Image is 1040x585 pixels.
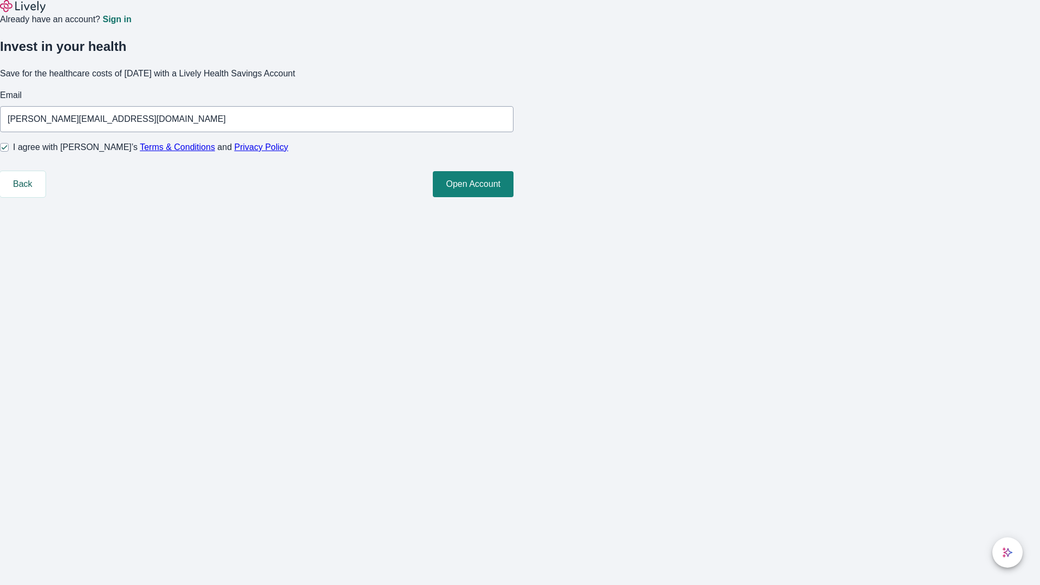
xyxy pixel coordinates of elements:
span: I agree with [PERSON_NAME]’s and [13,141,288,154]
button: chat [992,537,1023,568]
svg: Lively AI Assistant [1002,547,1013,558]
a: Terms & Conditions [140,142,215,152]
a: Privacy Policy [235,142,289,152]
a: Sign in [102,15,131,24]
button: Open Account [433,171,513,197]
